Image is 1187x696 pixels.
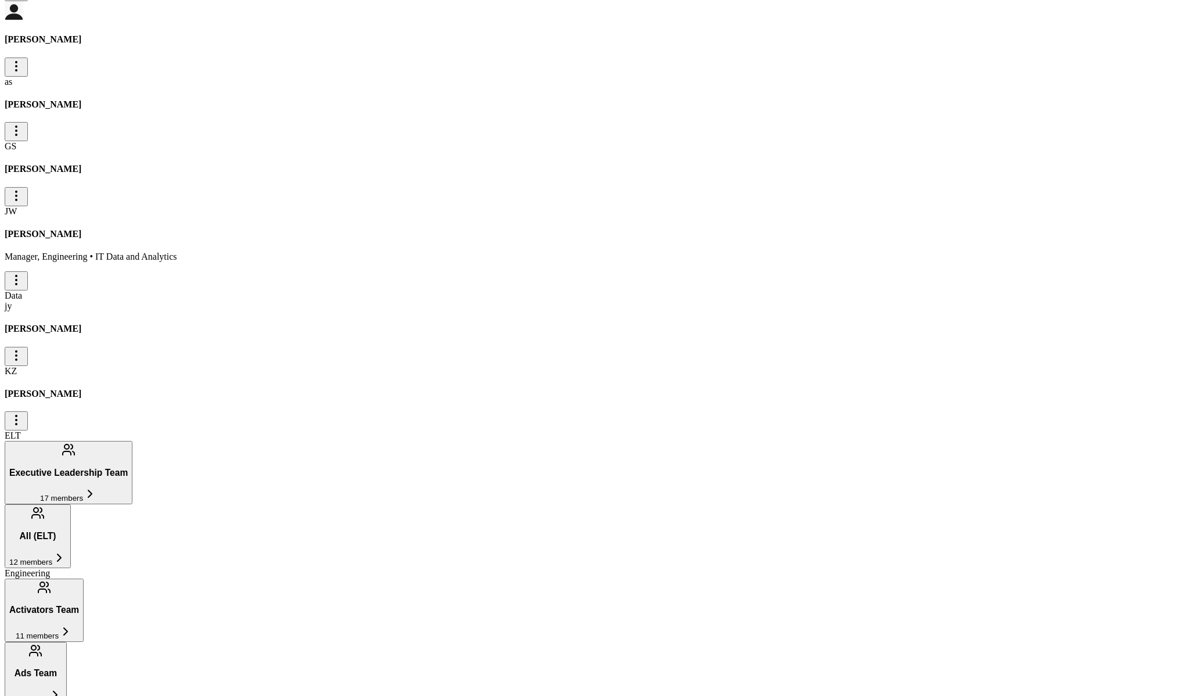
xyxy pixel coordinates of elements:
span: jy [5,301,12,311]
span: as [5,77,12,87]
h4: [PERSON_NAME] [5,99,1182,110]
h4: [PERSON_NAME] [5,164,1182,174]
span: ELT [5,430,21,440]
h3: Executive Leadership Team [9,468,128,478]
span: JW [5,206,17,216]
span: 11 members [16,632,59,640]
h4: [PERSON_NAME] [5,229,1182,239]
span: Data [5,290,22,300]
h4: [PERSON_NAME] [5,389,1182,399]
button: Executive Leadership Team17 members [5,441,132,504]
button: All (ELT)12 members [5,504,71,568]
h4: [PERSON_NAME] [5,324,1182,334]
h3: Activators Team [9,605,79,615]
span: Engineering [5,568,50,578]
p: Manager, Engineering • IT Data and Analytics [5,252,1182,262]
span: 12 members [9,558,52,566]
h3: Ads Team [9,668,62,679]
span: GS [5,141,16,151]
span: KZ [5,366,17,376]
h3: All (ELT) [9,531,66,541]
span: 17 members [40,494,83,503]
h4: [PERSON_NAME] [5,34,1182,45]
button: Activators Team11 members [5,579,84,642]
